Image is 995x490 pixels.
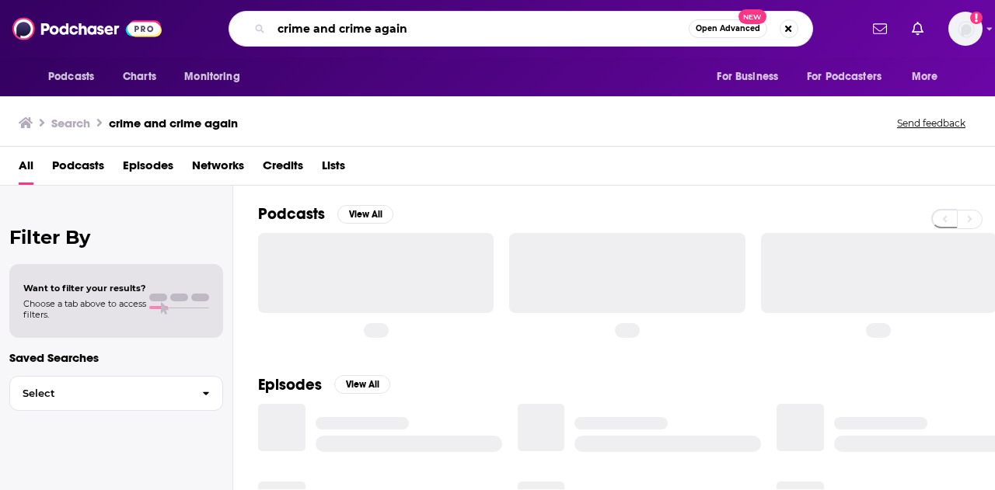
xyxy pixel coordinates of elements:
span: Monitoring [184,66,239,88]
button: View All [337,205,393,224]
button: open menu [173,62,260,92]
a: Credits [263,153,303,185]
a: All [19,153,33,185]
h2: Filter By [9,226,223,248]
img: User Profile [948,12,983,46]
button: open menu [901,62,958,92]
p: Saved Searches [9,350,223,365]
a: Podcasts [52,153,104,185]
div: Search podcasts, credits, & more... [229,11,813,47]
a: PodcastsView All [258,204,393,224]
span: Choose a tab above to access filters. [23,298,146,320]
button: open menu [37,62,114,92]
img: Podchaser - Follow, Share and Rate Podcasts [12,14,162,43]
button: Select [9,376,223,411]
span: New [738,9,766,24]
span: Charts [123,66,156,88]
button: open menu [706,62,798,92]
h2: Episodes [258,375,322,394]
a: Networks [192,153,244,185]
span: Select [10,388,190,398]
button: Send feedback [892,116,970,130]
h3: crime and crime again [109,116,238,130]
svg: Add a profile image [970,12,983,24]
a: EpisodesView All [258,375,390,394]
span: Want to filter your results? [23,283,146,294]
button: Show profile menu [948,12,983,46]
a: Episodes [123,153,173,185]
h3: Search [51,116,90,130]
input: Search podcasts, credits, & more... [271,16,689,41]
span: Open Advanced [696,25,760,33]
a: Show notifications dropdown [906,16,930,42]
span: Logged in as gabrielle.gantz [948,12,983,46]
button: Open AdvancedNew [689,19,767,38]
h2: Podcasts [258,204,325,224]
button: open menu [797,62,904,92]
a: Show notifications dropdown [867,16,893,42]
span: For Business [717,66,778,88]
span: For Podcasters [807,66,882,88]
span: More [912,66,938,88]
span: Podcasts [48,66,94,88]
a: Charts [113,62,166,92]
a: Lists [322,153,345,185]
button: View All [334,375,390,394]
